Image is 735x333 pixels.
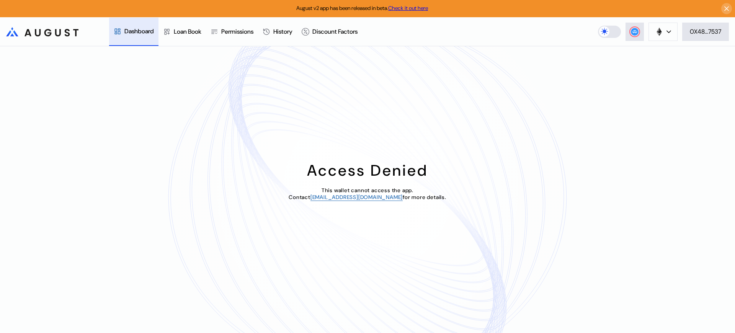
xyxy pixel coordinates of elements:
[296,5,428,11] span: August v2 app has been released in beta.
[655,28,663,36] img: chain logo
[310,194,403,201] a: [EMAIL_ADDRESS][DOMAIN_NAME]
[307,160,428,180] div: Access Denied
[388,5,428,11] a: Check it out here
[690,28,721,36] div: 0X48...7537
[648,23,678,41] button: chain logo
[273,28,292,36] div: History
[289,187,446,201] span: This wallet cannot access the app. Contact for more details.
[221,28,253,36] div: Permissions
[109,18,158,46] a: Dashboard
[258,18,297,46] a: History
[124,27,154,35] div: Dashboard
[682,23,729,41] button: 0X48...7537
[174,28,201,36] div: Loan Book
[297,18,362,46] a: Discount Factors
[206,18,258,46] a: Permissions
[312,28,358,36] div: Discount Factors
[158,18,206,46] a: Loan Book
